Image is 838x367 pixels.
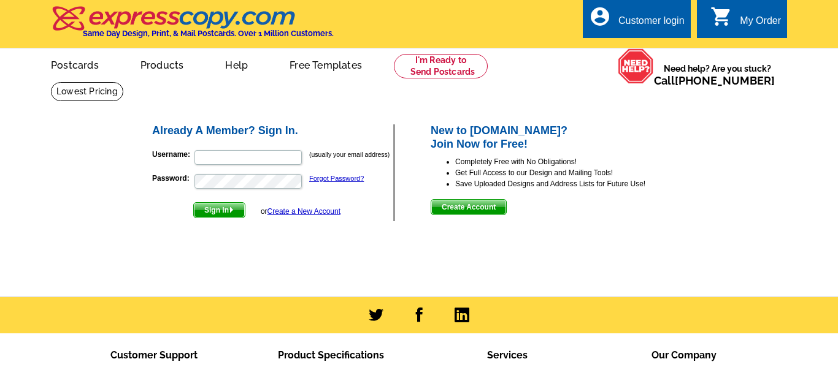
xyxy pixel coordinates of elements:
[618,48,654,84] img: help
[83,29,334,38] h4: Same Day Design, Print, & Mail Postcards. Over 1 Million Customers.
[152,149,193,160] label: Username:
[675,74,775,87] a: [PHONE_NUMBER]
[278,349,384,361] span: Product Specifications
[652,349,717,361] span: Our Company
[110,349,198,361] span: Customer Support
[270,50,382,78] a: Free Templates
[152,173,193,184] label: Password:
[51,15,334,38] a: Same Day Design, Print, & Mail Postcards. Over 1 Million Customers.
[229,207,234,213] img: button-next-arrow-white.png
[487,349,528,361] span: Services
[31,50,118,78] a: Postcards
[206,50,267,78] a: Help
[455,156,688,167] li: Completely Free with No Obligations!
[589,6,611,28] i: account_circle
[194,203,245,218] span: Sign In
[261,206,340,217] div: or
[121,50,204,78] a: Products
[309,151,390,158] small: (usually your email address)
[193,202,245,218] button: Sign In
[618,15,685,32] div: Customer login
[431,124,688,151] h2: New to [DOMAIN_NAME]? Join Now for Free!
[654,74,775,87] span: Call
[152,124,393,138] h2: Already A Member? Sign In.
[455,178,688,189] li: Save Uploaded Designs and Address Lists for Future Use!
[309,175,364,182] a: Forgot Password?
[267,207,340,216] a: Create a New Account
[654,62,781,87] span: Need help? Are you stuck?
[431,199,507,215] button: Create Account
[740,15,781,32] div: My Order
[710,13,781,29] a: shopping_cart My Order
[589,13,685,29] a: account_circle Customer login
[710,6,732,28] i: shopping_cart
[431,200,506,214] span: Create Account
[455,167,688,178] li: Get Full Access to our Design and Mailing Tools!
